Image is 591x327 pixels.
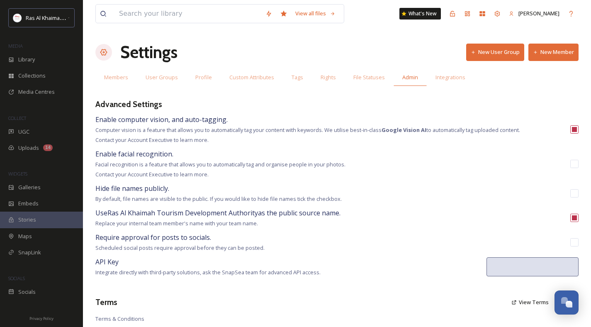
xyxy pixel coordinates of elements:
span: Integrate directly with third-party solutions, ask the SnapSea team for advanced API access. [95,268,321,276]
span: Privacy Policy [29,316,54,321]
h1: Settings [120,40,178,65]
span: Hide file names publicly. [95,184,169,193]
span: Computer vision is a feature that allows you to automatically tag your content with keywords. We ... [95,126,520,134]
span: SOCIALS [8,275,25,281]
span: Stories [18,216,36,224]
a: [PERSON_NAME] [505,5,564,22]
button: Open Chat [555,290,579,315]
span: WIDGETS [8,171,27,177]
span: Terms & Conditions [95,315,144,323]
button: New User Group [466,44,524,61]
a: What's New [399,8,441,20]
span: Use Ras Al Khaimah Tourism Development Authority as the public source name. [95,208,340,217]
img: Logo_RAKTDA_RGB-01.png [13,14,22,22]
span: MEDIA [8,43,23,49]
span: Collections [18,72,46,80]
span: Tags [292,73,303,81]
h3: Terms [95,296,117,308]
span: By default, file names are visible to the public. If you would like to hide file names tick the c... [95,195,342,203]
span: Maps [18,232,32,240]
span: SnapLink [18,249,41,256]
button: View Terms [507,294,553,310]
a: View Terms [507,294,557,310]
span: API Key [95,257,119,266]
span: Galleries [18,183,41,191]
span: Socials [18,288,36,296]
span: Embeds [18,200,39,207]
span: Custom Attributes [229,73,274,81]
span: Facial recognition is a feature that allows you to automatically tag and organise people in your ... [95,161,345,168]
span: Rights [321,73,336,81]
span: Uploads [18,144,39,152]
a: Privacy Policy [29,313,54,323]
span: [PERSON_NAME] [518,10,559,17]
span: UGC [18,128,29,136]
span: Integrations [435,73,465,81]
strong: Google Vision AI [382,126,426,134]
span: Contact your Account Executive to learn more. [95,136,209,144]
span: Enable facial recognition. [95,149,173,159]
span: User Groups [146,73,178,81]
button: New Member [528,44,579,61]
input: Search your library [115,5,261,23]
span: Require approval for posts to socials. [95,233,211,242]
span: Ras Al Khaimah Tourism Development Authority [26,14,143,22]
span: Replace your internal team member's name with your team name. [95,220,258,227]
span: Scheduled social posts require approval before they can be posted. [95,244,265,251]
span: Library [18,56,35,63]
h3: Advanced Settings [95,98,579,110]
span: Contact your Account Executive to learn more. [95,171,209,178]
span: Admin [402,73,418,81]
div: 14 [43,144,53,151]
span: Media Centres [18,88,55,96]
a: View all files [291,5,340,22]
span: Members [104,73,128,81]
span: File Statuses [353,73,385,81]
span: Profile [195,73,212,81]
span: Enable computer vision, and auto-tagging. [95,115,228,124]
span: COLLECT [8,115,26,121]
